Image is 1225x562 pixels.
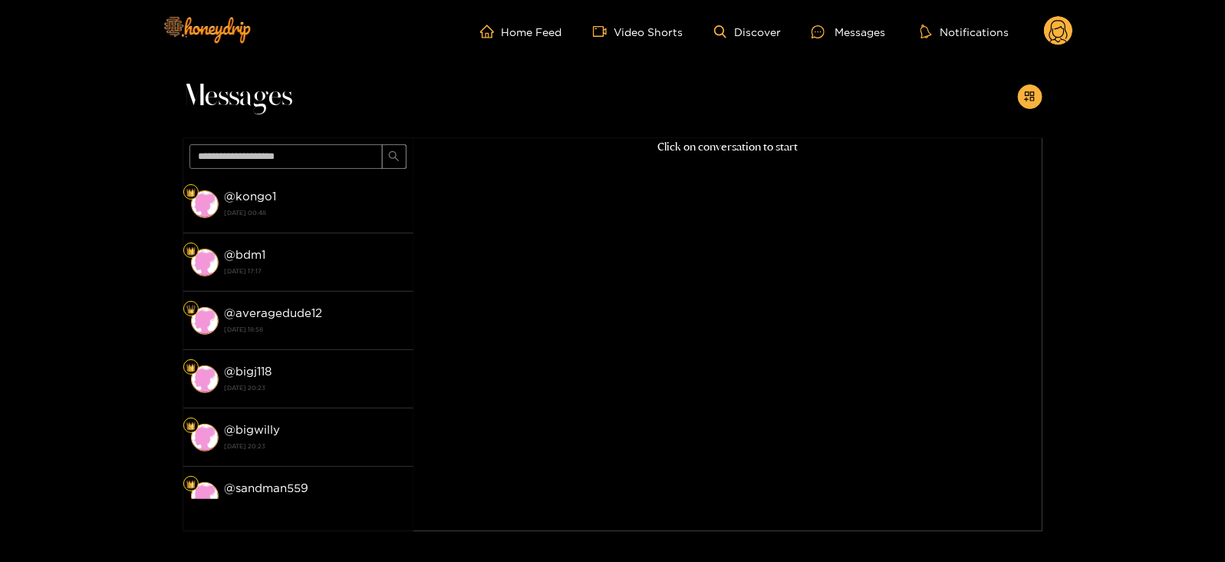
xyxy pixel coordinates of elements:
img: conversation [191,482,219,510]
p: Click on conversation to start [413,138,1042,156]
button: appstore-add [1018,84,1042,109]
img: conversation [191,424,219,451]
img: Fan Level [186,480,196,489]
a: Video Shorts [593,25,683,38]
span: appstore-add [1024,91,1036,104]
strong: [DATE] 20:23 [225,498,406,511]
img: Fan Level [186,421,196,431]
img: conversation [191,307,219,335]
img: Fan Level [186,188,196,197]
span: search [388,150,400,164]
img: conversation [191,365,219,393]
strong: [DATE] 20:23 [225,381,406,395]
span: home [480,25,502,38]
button: search [382,144,407,169]
img: conversation [191,249,219,276]
strong: [DATE] 17:17 [225,264,406,278]
strong: [DATE] 20:23 [225,439,406,453]
span: video-camera [593,25,614,38]
a: Home Feed [480,25,562,38]
strong: [DATE] 00:48 [225,206,406,220]
strong: @ bigwilly [225,423,281,436]
a: Discover [714,25,781,38]
div: Messages [812,23,885,41]
span: Messages [183,78,293,115]
img: conversation [191,190,219,218]
strong: @ bdm1 [225,248,266,261]
strong: @ bigj118 [225,365,272,378]
img: Fan Level [186,246,196,256]
strong: [DATE] 18:58 [225,322,406,336]
img: Fan Level [186,305,196,314]
button: Notifications [916,24,1013,39]
strong: @ kongo1 [225,190,277,203]
strong: @ sandman559 [225,481,309,494]
strong: @ averagedude12 [225,306,323,319]
img: Fan Level [186,363,196,372]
